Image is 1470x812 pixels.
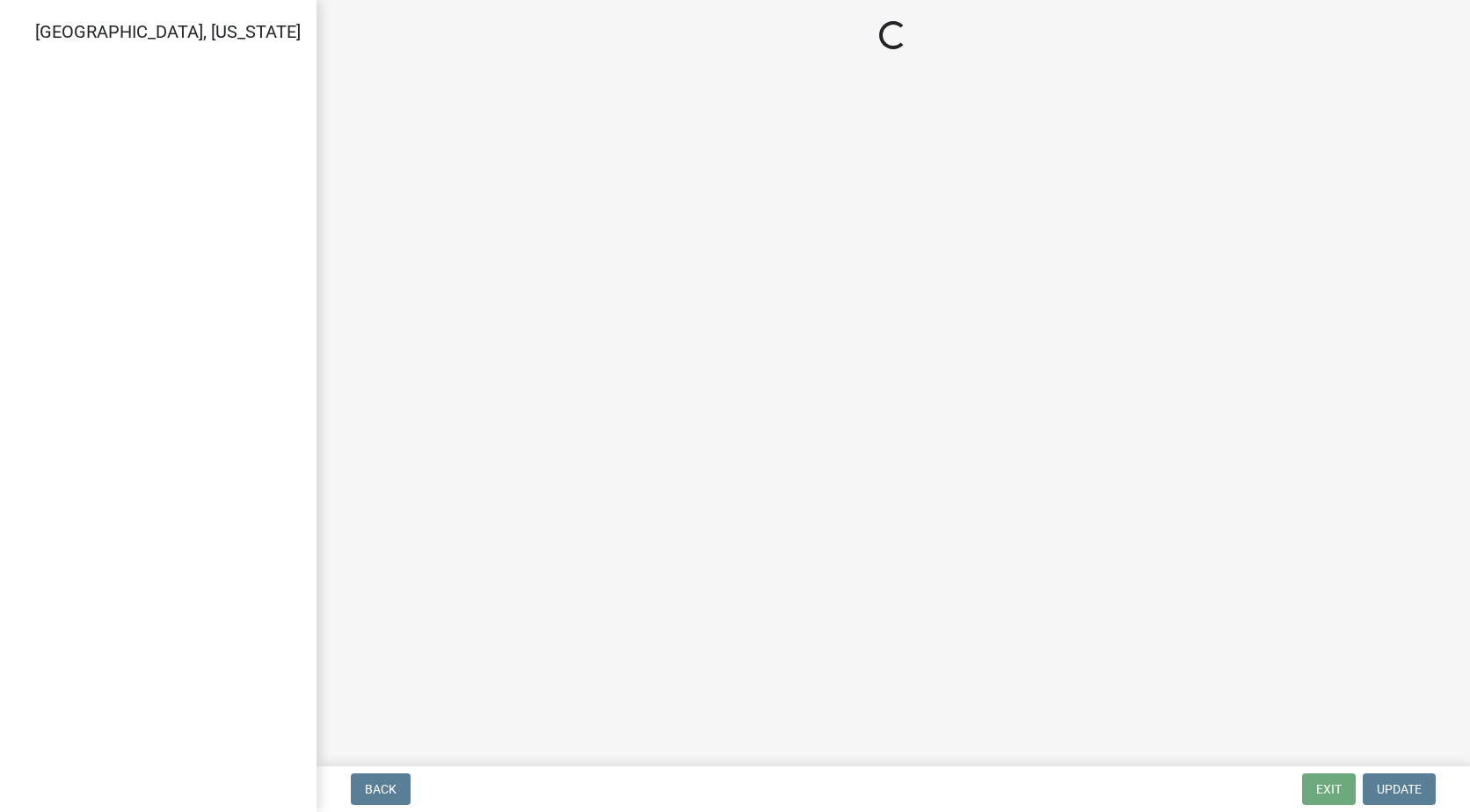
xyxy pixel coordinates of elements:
[1302,773,1356,805] button: Exit
[35,21,301,42] span: [GEOGRAPHIC_DATA], [US_STATE]
[351,773,411,805] button: Back
[365,782,397,796] span: Back
[1377,782,1422,796] span: Update
[1363,773,1436,805] button: Update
